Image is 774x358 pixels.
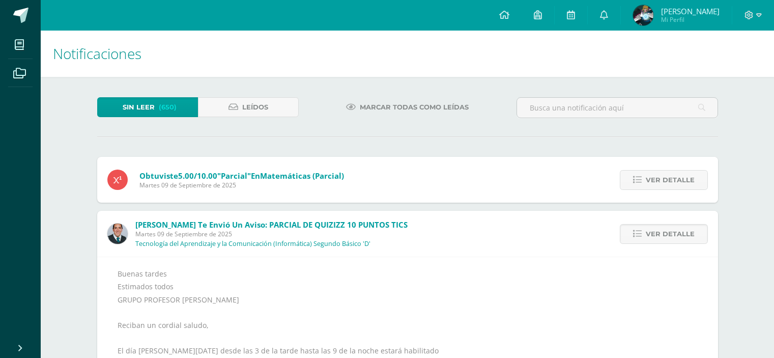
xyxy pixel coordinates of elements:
span: Notificaciones [53,44,141,63]
span: "Parcial" [217,171,251,181]
a: Sin leer(650) [97,97,198,117]
span: Marcar todas como leídas [360,98,469,117]
span: [PERSON_NAME] te envió un aviso: PARCIAL DE QUIZIZZ 10 PUNTOS TICS [135,219,408,230]
span: Martes 09 de Septiembre de 2025 [135,230,408,238]
img: 113de08f92fcec3dd5f42b5e50acf197.png [633,5,653,25]
span: Ver detalle [646,225,695,243]
span: Ver detalle [646,171,695,189]
span: Martes 09 de Septiembre de 2025 [139,181,344,189]
a: Marcar todas como leídas [333,97,481,117]
a: Leídos [198,97,299,117]
span: Obtuviste en [139,171,344,181]
span: Sin leer [123,98,155,117]
input: Busca una notificación aquí [517,98,718,118]
span: Leídos [242,98,268,117]
span: 5.00/10.00 [178,171,217,181]
span: (650) [159,98,177,117]
p: Tecnología del Aprendizaje y la Comunicación (Informática) Segundo Básico 'D' [135,240,370,248]
span: [PERSON_NAME] [661,6,720,16]
img: 2306758994b507d40baaa54be1d4aa7e.png [107,224,128,244]
span: Mi Perfil [661,15,720,24]
span: Matemáticas (Parcial) [260,171,344,181]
